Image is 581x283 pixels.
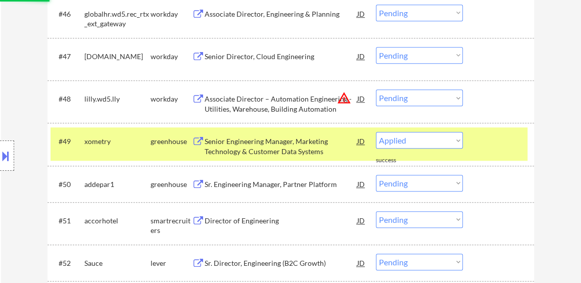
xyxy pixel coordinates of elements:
div: #47 [59,52,76,62]
div: #52 [59,258,76,268]
div: Sr. Engineering Manager, Partner Platform [205,179,357,190]
button: warning_amber [337,91,351,105]
div: workday [151,9,192,19]
div: Senior Engineering Manager, Marketing Technology & Customer Data Systems [205,136,357,156]
div: Associate Director, Engineering & Planning [205,9,357,19]
div: JD [356,47,366,65]
div: workday [151,52,192,62]
div: JD [356,89,366,108]
div: JD [356,132,366,150]
div: Senior Director, Cloud Engineering [205,52,357,62]
div: #46 [59,9,76,19]
div: success [376,156,416,165]
div: JD [356,211,366,229]
div: JD [356,175,366,193]
div: JD [356,5,366,23]
div: Director of Engineering [205,216,357,226]
div: Sr. Director, Engineering (B2C Growth) [205,258,357,268]
div: globalhr.wd5.rec_rtx_ext_gateway [84,9,151,29]
div: [DOMAIN_NAME] [84,52,151,62]
div: JD [356,254,366,272]
div: Sauce [84,258,151,268]
div: Associate Director – Automation Engineering - Utilities, Warehouse, Building Automation [205,94,357,114]
div: lever [151,258,192,268]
